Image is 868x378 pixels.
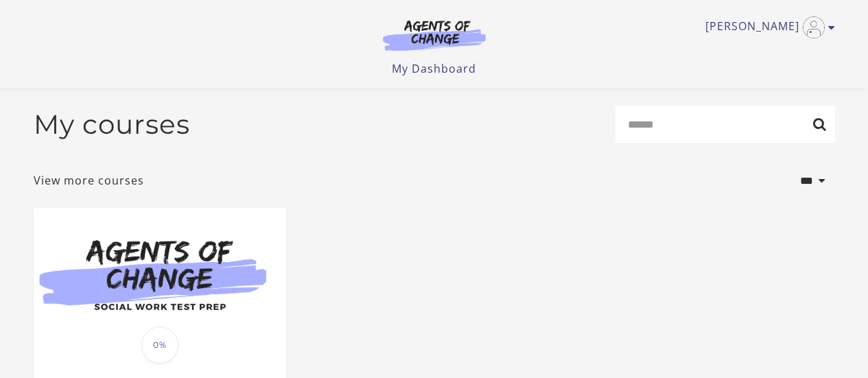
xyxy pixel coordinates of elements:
[392,61,476,76] a: My Dashboard
[34,172,144,189] a: View more courses
[34,108,190,141] h2: My courses
[368,19,500,51] img: Agents of Change Logo
[141,327,178,364] span: 0%
[705,16,828,38] a: Toggle menu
